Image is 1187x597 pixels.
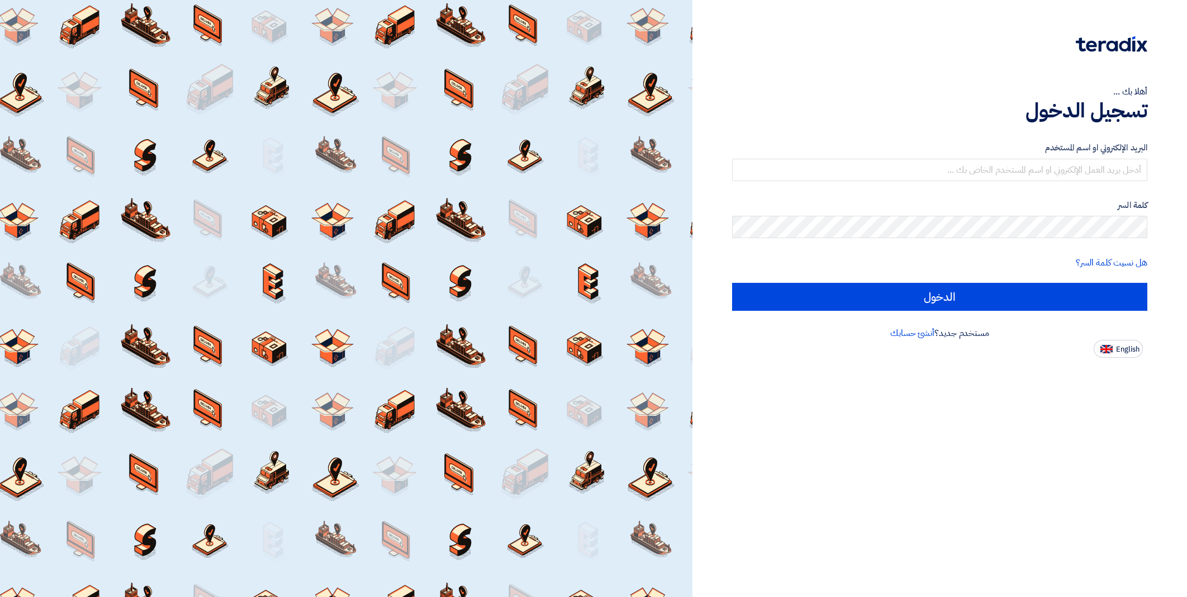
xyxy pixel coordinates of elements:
[732,98,1147,123] h1: تسجيل الدخول
[732,159,1147,181] input: أدخل بريد العمل الإلكتروني او اسم المستخدم الخاص بك ...
[890,326,934,340] a: أنشئ حسابك
[1076,36,1147,52] img: Teradix logo
[1100,345,1113,353] img: en-US.png
[1076,256,1147,269] a: هل نسيت كلمة السر؟
[1094,340,1143,358] button: English
[732,326,1147,340] div: مستخدم جديد؟
[732,141,1147,154] label: البريد الإلكتروني او اسم المستخدم
[732,283,1147,311] input: الدخول
[732,85,1147,98] div: أهلا بك ...
[1116,345,1139,353] span: English
[732,199,1147,212] label: كلمة السر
